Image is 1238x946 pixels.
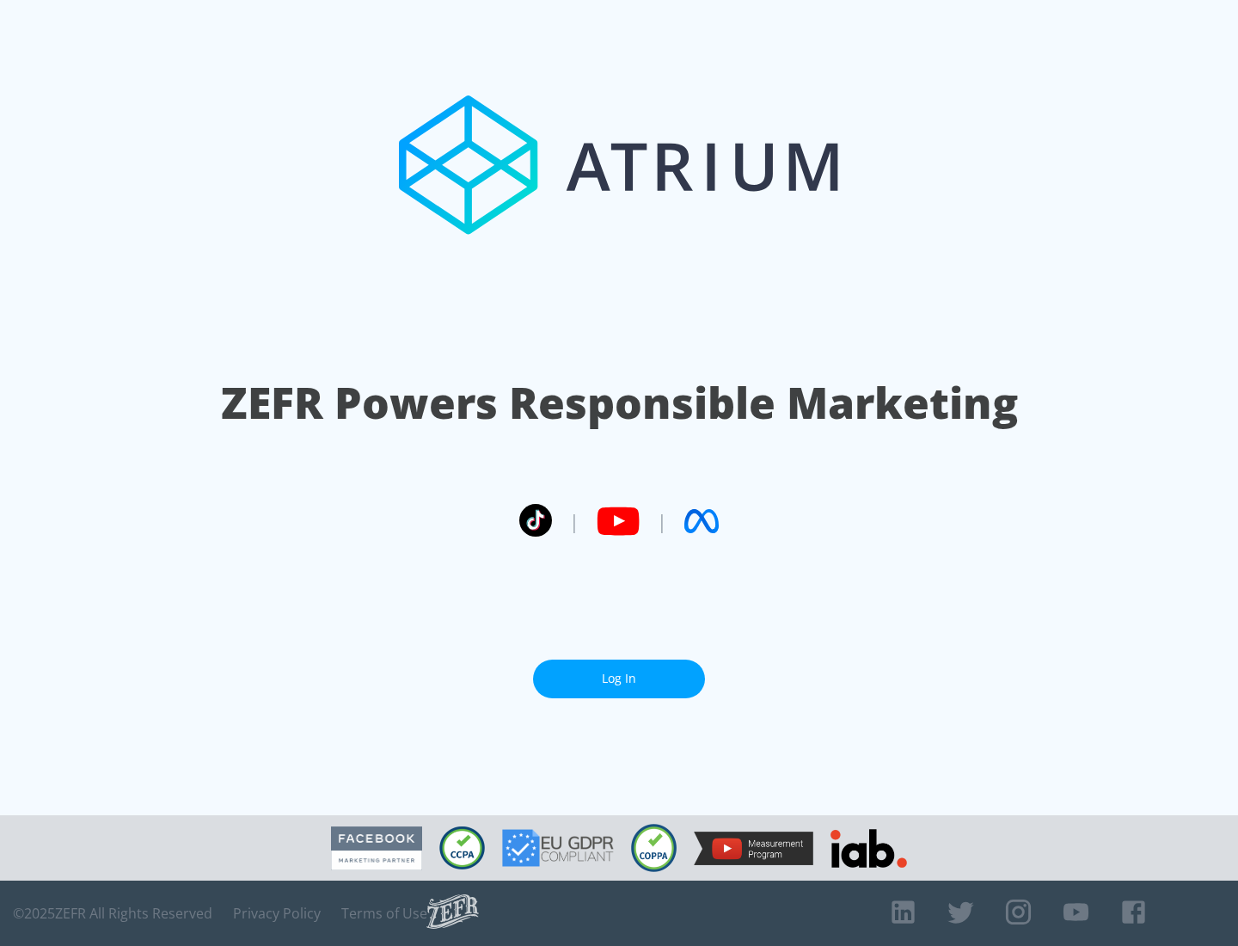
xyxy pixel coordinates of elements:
img: GDPR Compliant [502,829,614,867]
a: Privacy Policy [233,905,321,922]
img: COPPA Compliant [631,824,677,872]
img: YouTube Measurement Program [694,832,813,865]
img: CCPA Compliant [439,826,485,869]
span: | [657,508,667,534]
span: © 2025 ZEFR All Rights Reserved [13,905,212,922]
h1: ZEFR Powers Responsible Marketing [221,373,1018,433]
img: Facebook Marketing Partner [331,826,422,870]
a: Log In [533,660,705,698]
a: Terms of Use [341,905,427,922]
img: IAB [830,829,907,868]
span: | [569,508,579,534]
